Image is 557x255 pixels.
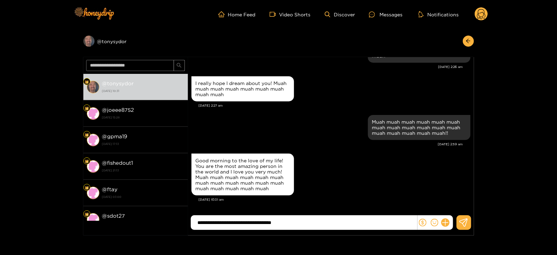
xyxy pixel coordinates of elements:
[417,217,428,228] button: dollar
[87,187,99,199] img: conversation
[191,154,294,195] div: Aug. 19, 10:31 am
[191,76,294,101] div: Aug. 19, 2:27 am
[176,63,182,69] span: search
[191,142,463,147] div: [DATE] 2:59 am
[196,80,290,97] div: I really hope I dream about you! Muah muah muah muah muah muah muah muah muah
[199,103,471,108] div: [DATE] 2:27 am
[102,186,118,192] strong: @ ftay
[102,160,133,166] strong: @ fishedout1
[102,213,125,219] strong: @ sdot27
[416,11,461,18] button: Notifications
[325,11,355,17] a: Discover
[419,219,427,226] span: dollar
[174,60,185,71] button: search
[368,115,471,140] div: Aug. 19, 2:59 am
[466,38,471,44] span: arrow-left
[369,10,402,18] div: Messages
[102,80,134,86] strong: @ tonysydor
[102,220,185,226] strong: [DATE] 09:30
[463,36,474,47] button: arrow-left
[218,11,228,17] span: home
[87,107,99,120] img: conversation
[102,107,134,113] strong: @ joeee8752
[196,158,290,191] div: Good morning to the love of my life! You are the most amazing person in the world and I love you ...
[102,194,185,200] strong: [DATE] 03:00
[85,80,89,84] img: Fan Level
[199,197,471,202] div: [DATE] 10:31 am
[85,186,89,190] img: Fan Level
[85,212,89,216] img: Fan Level
[372,119,466,136] div: Muah muah muah muah muah muah muah muah muah muah muah muah muah muah muah muah muah!!
[85,159,89,163] img: Fan Level
[431,219,438,226] span: smile
[85,106,89,110] img: Fan Level
[87,213,99,226] img: conversation
[87,81,99,93] img: conversation
[191,64,463,69] div: [DATE] 2:26 am
[87,160,99,173] img: conversation
[87,134,99,146] img: conversation
[102,88,185,94] strong: [DATE] 10:31
[83,36,188,47] div: @tonysydor
[218,11,256,17] a: Home Feed
[270,11,311,17] a: Video Shorts
[270,11,279,17] span: video-camera
[102,133,128,139] strong: @ gpma19
[102,141,185,147] strong: [DATE] 17:13
[85,133,89,137] img: Fan Level
[102,114,185,121] strong: [DATE] 15:28
[102,167,185,173] strong: [DATE] 21:13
